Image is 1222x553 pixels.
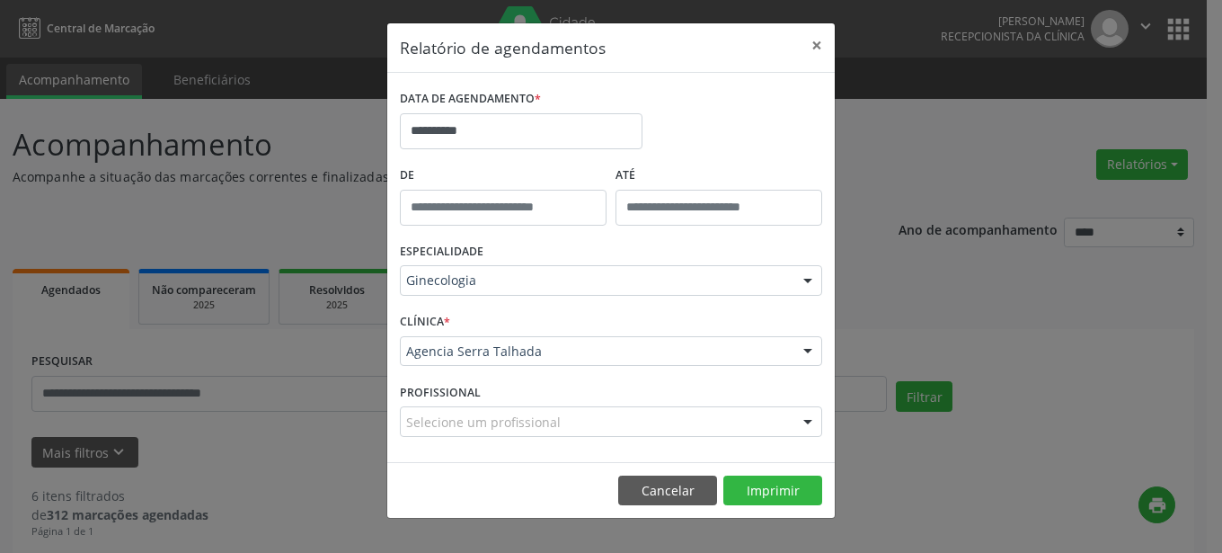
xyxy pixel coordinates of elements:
[400,238,483,266] label: ESPECIALIDADE
[400,379,481,406] label: PROFISSIONAL
[400,36,606,59] h5: Relatório de agendamentos
[406,413,561,432] span: Selecione um profissional
[615,162,822,190] label: ATÉ
[406,343,785,361] span: Agencia Serra Talhada
[400,162,607,190] label: De
[400,308,450,336] label: CLÍNICA
[723,476,822,506] button: Imprimir
[618,476,717,506] button: Cancelar
[400,85,541,113] label: DATA DE AGENDAMENTO
[799,23,835,67] button: Close
[406,272,785,290] span: Ginecologia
